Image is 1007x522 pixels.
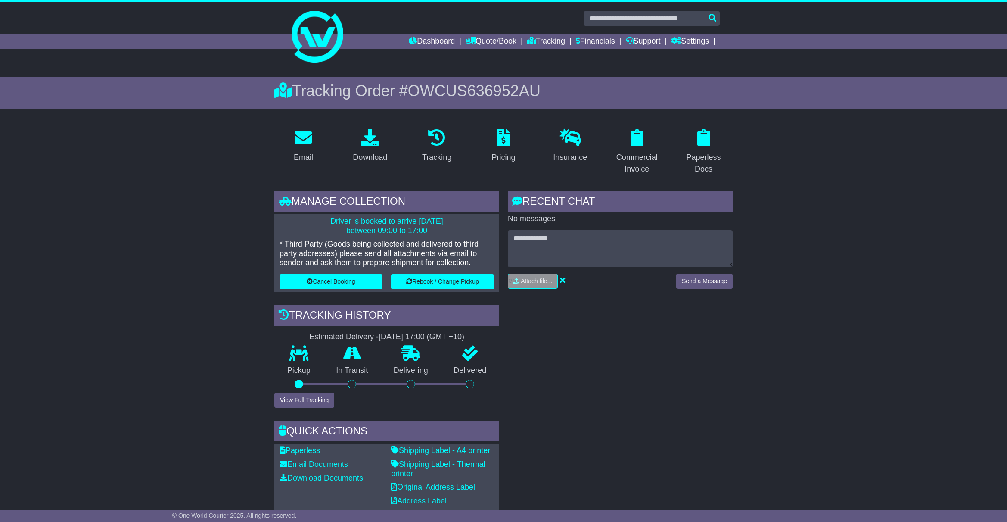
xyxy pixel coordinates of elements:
[379,332,464,342] div: [DATE] 17:00 (GMT +10)
[280,474,363,482] a: Download Documents
[280,274,382,289] button: Cancel Booking
[608,126,666,178] a: Commercial Invoice
[422,152,451,163] div: Tracking
[391,460,485,478] a: Shipping Label - Thermal printer
[671,34,709,49] a: Settings
[491,152,515,163] div: Pricing
[294,152,313,163] div: Email
[547,126,593,166] a: Insurance
[626,34,661,49] a: Support
[274,81,733,100] div: Tracking Order #
[466,34,516,49] a: Quote/Book
[416,126,457,166] a: Tracking
[680,152,727,175] div: Paperless Docs
[280,217,494,235] p: Driver is booked to arrive [DATE] between 09:00 to 17:00
[613,152,660,175] div: Commercial Invoice
[274,366,323,375] p: Pickup
[553,152,587,163] div: Insurance
[409,34,455,49] a: Dashboard
[391,446,490,455] a: Shipping Label - A4 printer
[280,240,494,268] p: * Third Party (Goods being collected and delivered to third party addresses) please send all atta...
[391,274,494,289] button: Rebook / Change Pickup
[172,512,297,519] span: © One World Courier 2025. All rights reserved.
[288,126,319,166] a: Email
[676,274,733,289] button: Send a Message
[674,126,733,178] a: Paperless Docs
[408,82,541,100] span: OWCUS636952AU
[391,483,475,491] a: Original Address Label
[508,191,733,214] div: RECENT CHAT
[353,152,387,163] div: Download
[274,393,334,408] button: View Full Tracking
[391,497,447,505] a: Address Label
[441,366,500,375] p: Delivered
[280,460,348,469] a: Email Documents
[576,34,615,49] a: Financials
[527,34,565,49] a: Tracking
[274,421,499,444] div: Quick Actions
[347,126,393,166] a: Download
[323,366,381,375] p: In Transit
[274,305,499,328] div: Tracking history
[508,214,733,224] p: No messages
[381,366,441,375] p: Delivering
[274,191,499,214] div: Manage collection
[274,332,499,342] div: Estimated Delivery -
[280,446,320,455] a: Paperless
[486,126,521,166] a: Pricing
